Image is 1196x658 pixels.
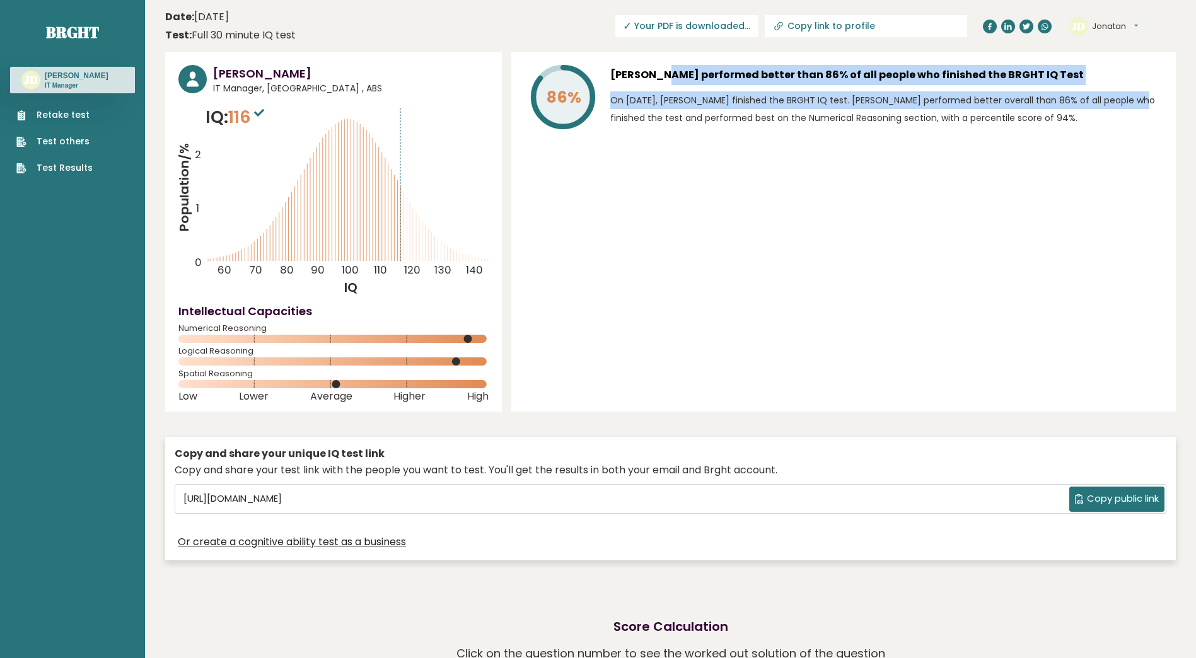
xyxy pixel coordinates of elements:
[178,326,489,331] span: Numerical Reasoning
[175,463,1166,478] div: Copy and share your test link with the people you want to test. You'll get the results in both yo...
[374,263,388,278] tspan: 110
[178,349,489,354] span: Logical Reasoning
[435,263,452,278] tspan: 130
[165,28,296,43] div: Full 30 minute IQ test
[610,65,1163,85] h3: [PERSON_NAME] performed better than 86% of all people who finished the BRGHT IQ Test
[165,9,229,25] time: [DATE]
[206,105,267,130] p: IQ:
[1069,487,1164,512] button: Copy public link
[195,255,202,270] tspan: 0
[195,147,201,162] tspan: 2
[165,9,194,24] b: Date:
[467,394,489,399] span: High
[310,394,352,399] span: Average
[1071,18,1085,33] text: JD
[24,72,38,87] text: JD
[45,71,108,81] h3: [PERSON_NAME]
[239,394,269,399] span: Lower
[280,263,294,278] tspan: 80
[393,394,426,399] span: Higher
[547,86,581,108] tspan: 86%
[165,28,192,42] b: Test:
[623,18,632,34] span: ✓
[213,65,489,82] h3: [PERSON_NAME]
[610,91,1163,127] p: On [DATE], [PERSON_NAME] finished the BRGHT IQ test. [PERSON_NAME] performed better overall than ...
[16,161,93,175] a: Test Results
[249,263,262,278] tspan: 70
[1087,492,1159,506] span: Copy public link
[178,534,406,550] a: Or create a cognitive ability test as a business
[404,263,421,278] tspan: 120
[1092,20,1138,33] button: Jonatan
[46,22,99,42] a: Brght
[175,446,1166,461] div: Copy and share your unique IQ test link
[615,15,758,37] span: Your PDF is downloaded...
[311,263,325,278] tspan: 90
[467,263,484,278] tspan: 140
[16,108,93,122] a: Retake test
[175,144,193,232] tspan: Population/%
[228,105,267,129] span: 116
[613,617,728,636] h2: Score Calculation
[344,279,357,296] tspan: IQ
[196,200,199,216] tspan: 1
[45,81,108,90] p: IT Manager
[342,263,359,278] tspan: 100
[213,82,489,95] span: IT Manager, [GEOGRAPHIC_DATA] , ABS
[178,371,489,376] span: Spatial Reasoning
[178,394,197,399] span: Low
[218,263,231,278] tspan: 60
[178,303,489,320] h4: Intellectual Capacities
[16,135,93,148] a: Test others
